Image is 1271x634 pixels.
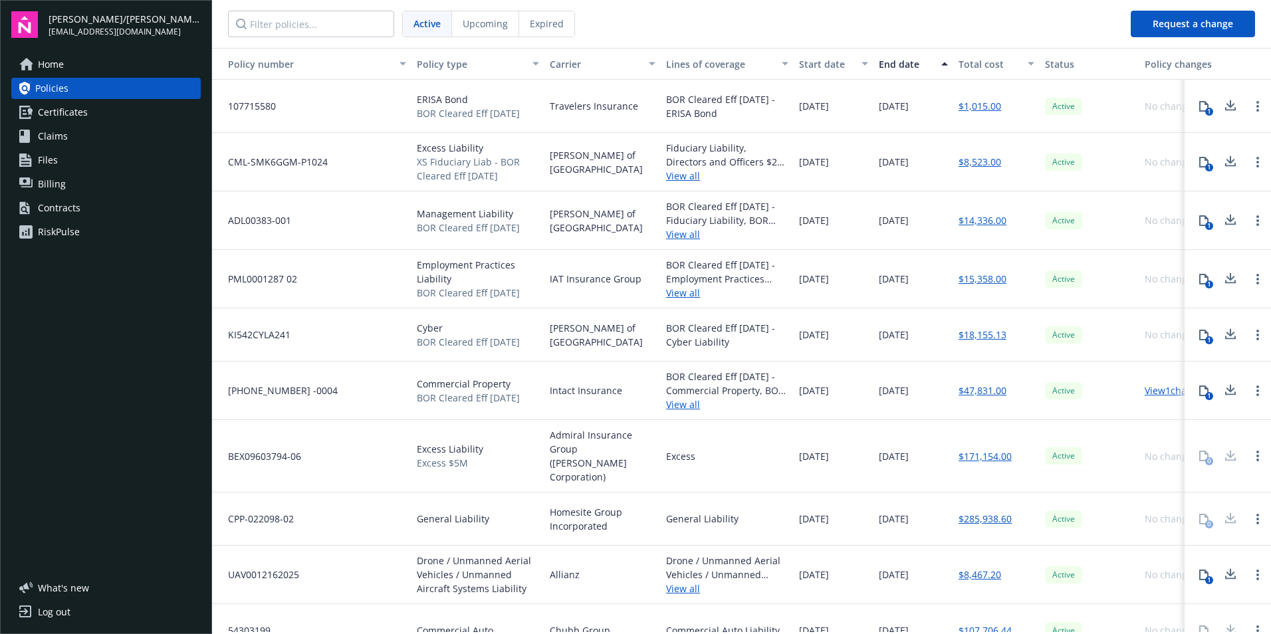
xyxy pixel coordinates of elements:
[666,397,788,411] a: View all
[799,568,829,581] span: [DATE]
[550,505,655,533] span: Homesite Group Incorporated
[1205,336,1213,344] div: 1
[879,99,909,113] span: [DATE]
[661,48,794,80] button: Lines of coverage
[1050,156,1077,168] span: Active
[959,57,1020,71] div: Total cost
[666,57,774,71] div: Lines of coverage
[49,12,201,26] span: [PERSON_NAME]/[PERSON_NAME] Construction, Inc.
[959,99,1001,113] a: $1,015.00
[11,197,201,219] a: Contracts
[1191,377,1217,404] button: 1
[1250,213,1266,229] a: Open options
[1205,280,1213,288] div: 1
[959,383,1006,397] a: $47,831.00
[1145,155,1197,169] div: No changes
[1145,568,1197,581] div: No changes
[1250,98,1266,114] a: Open options
[1145,99,1197,113] div: No changes
[879,512,909,526] span: [DATE]
[879,383,909,397] span: [DATE]
[1145,512,1197,526] div: No changes
[217,155,328,169] span: CML-SMK6GGM-P1024
[217,449,301,463] span: BEX09603794-06
[1250,448,1266,464] a: Open options
[217,568,299,581] span: UAV0012162025
[799,272,829,286] span: [DATE]
[879,449,909,463] span: [DATE]
[38,54,64,75] span: Home
[411,48,544,80] button: Policy type
[38,197,80,219] div: Contracts
[1050,513,1077,525] span: Active
[1040,48,1139,80] button: Status
[1050,450,1077,462] span: Active
[666,581,788,595] a: View all
[417,207,520,221] span: Management Liability
[1191,322,1217,348] button: 1
[1050,329,1077,341] span: Active
[38,221,80,243] div: RiskPulse
[1205,163,1213,171] div: 1
[38,150,58,171] span: Files
[417,335,520,349] span: BOR Cleared Eff [DATE]
[666,199,788,227] div: BOR Cleared Eff [DATE] - Fiduciary Liability, BOR Cleared Eff [DATE] - Directors and Officers
[879,155,909,169] span: [DATE]
[959,155,1001,169] a: $8,523.00
[1145,272,1197,286] div: No changes
[1250,271,1266,287] a: Open options
[550,207,655,235] span: [PERSON_NAME] of [GEOGRAPHIC_DATA]
[217,99,276,113] span: 107715580
[1050,385,1077,397] span: Active
[1145,328,1197,342] div: No changes
[417,286,539,300] span: BOR Cleared Eff [DATE]
[11,150,201,171] a: Files
[463,17,508,31] span: Upcoming
[1145,213,1197,227] div: No changes
[417,442,483,456] span: Excess Liability
[1131,11,1255,37] button: Request a change
[1250,327,1266,343] a: Open options
[879,328,909,342] span: [DATE]
[11,11,38,38] img: navigator-logo.svg
[799,512,829,526] span: [DATE]
[1050,215,1077,227] span: Active
[11,102,201,123] a: Certificates
[417,554,539,595] span: Drone / Unmanned Aerial Vehicles / Unmanned Aircraft Systems Liability
[1250,567,1266,583] a: Open options
[38,601,70,623] div: Log out
[217,383,338,397] span: [PHONE_NUMBER] -0004
[417,92,520,106] span: ERISA Bond
[799,449,829,463] span: [DATE]
[799,213,829,227] span: [DATE]
[217,213,291,227] span: ADL00383-001
[666,554,788,581] div: Drone / Unmanned Aerial Vehicles / Unmanned Aircraft Systems Liability
[417,57,524,71] div: Policy type
[38,102,88,123] span: Certificates
[799,155,829,169] span: [DATE]
[417,221,520,235] span: BOR Cleared Eff [DATE]
[11,173,201,195] a: Billing
[1139,48,1222,80] button: Policy changes
[879,568,909,581] span: [DATE]
[1191,562,1217,588] button: 1
[794,48,873,80] button: Start date
[550,57,641,71] div: Carrier
[666,286,788,300] a: View all
[417,321,520,335] span: Cyber
[959,213,1006,227] a: $14,336.00
[1050,100,1077,112] span: Active
[1191,93,1217,120] button: 1
[1205,576,1213,584] div: 1
[11,221,201,243] a: RiskPulse
[544,48,661,80] button: Carrier
[666,227,788,241] a: View all
[1250,383,1266,399] a: Open options
[35,78,68,99] span: Policies
[799,328,829,342] span: [DATE]
[217,57,392,71] div: Policy number
[799,383,829,397] span: [DATE]
[959,328,1006,342] a: $18,155.13
[666,141,788,169] div: Fiduciary Liability, Directors and Officers $2M excess of $5M - Excess, $2M excess of $5M - BOR C...
[666,321,788,349] div: BOR Cleared Eff [DATE] - Cyber Liability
